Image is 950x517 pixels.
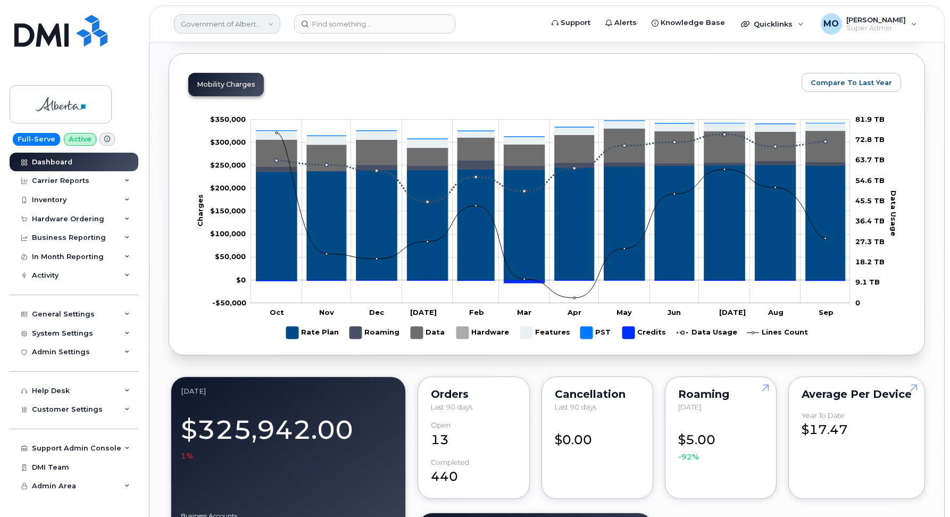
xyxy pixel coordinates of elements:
[580,322,612,343] g: PST
[855,216,885,225] tspan: 36.4 TB
[567,307,581,316] tspan: Apr
[319,307,334,316] tspan: Nov
[210,137,246,146] g: $0
[678,452,699,462] span: -92%
[754,20,793,28] span: Quicklinks
[846,24,906,32] span: Super Admin
[855,298,860,306] tspan: 0
[174,14,280,34] a: Government of Alberta (GOA)
[410,307,437,316] tspan: [DATE]
[855,114,885,123] tspan: 81.9 TB
[855,237,885,245] tspan: 27.3 TB
[644,12,732,34] a: Knowledge Base
[210,137,246,146] tspan: $300,000
[802,390,912,398] div: Average per Device
[210,161,246,169] tspan: $250,000
[210,184,246,192] tspan: $200,000
[212,298,246,306] g: $0
[855,135,885,144] tspan: 72.8 TB
[668,307,681,316] tspan: Jun
[555,403,596,411] span: Last 90 days
[598,12,644,34] a: Alerts
[411,322,446,343] g: Data
[456,322,510,343] g: Hardware
[616,307,632,316] tspan: May
[181,387,396,395] div: September 2025
[196,194,204,227] tspan: Charges
[210,114,246,123] g: $0
[622,322,666,343] g: Credits
[349,322,400,343] g: Roaming
[294,14,455,34] input: Find something...
[813,13,924,35] div: Muhammad Omer
[256,160,845,172] g: Roaming
[555,421,640,449] div: $0.00
[181,408,396,462] div: $325,942.00
[747,322,808,343] g: Lines Count
[555,390,640,398] div: Cancellation
[431,458,469,466] div: completed
[215,252,246,261] tspan: $50,000
[236,275,246,283] tspan: $0
[678,421,763,462] div: $5.00
[181,451,193,461] span: 1%
[520,322,570,343] g: Features
[369,307,385,316] tspan: Dec
[889,190,898,236] tspan: Data Usage
[286,322,339,343] g: Rate Plan
[212,298,246,306] tspan: -$50,000
[855,176,885,184] tspan: 54.6 TB
[469,307,484,316] tspan: Feb
[256,165,845,280] g: Rate Plan
[210,206,246,215] g: $0
[661,18,725,28] span: Knowledge Base
[846,15,906,24] span: [PERSON_NAME]
[855,257,885,266] tspan: 18.2 TB
[802,412,912,439] div: $17.47
[678,390,763,398] div: Roaming
[561,18,590,28] span: Support
[431,421,451,429] div: Open
[855,155,885,164] tspan: 63.7 TB
[256,128,845,171] g: Data
[855,196,885,205] tspan: 45.5 TB
[210,229,246,238] g: $0
[677,322,737,343] g: Data Usage
[210,184,246,192] g: $0
[719,307,746,316] tspan: [DATE]
[286,322,808,343] g: Legend
[819,307,834,316] tspan: Sep
[431,403,472,411] span: Last 90 days
[734,13,811,35] div: Quicklinks
[823,18,839,30] span: MO
[855,278,880,286] tspan: 9.1 TB
[544,12,598,34] a: Support
[517,307,531,316] tspan: Mar
[768,307,784,316] tspan: Aug
[256,120,845,147] g: Features
[210,161,246,169] g: $0
[215,252,246,261] g: $0
[802,412,845,420] div: Year to Date
[678,403,701,411] span: [DATE]
[811,78,892,88] span: Compare To Last Year
[802,73,901,92] button: Compare To Last Year
[210,114,246,123] tspan: $350,000
[431,421,516,449] div: 13
[614,18,637,28] span: Alerts
[210,229,246,238] tspan: $100,000
[270,307,284,316] tspan: Oct
[431,458,516,486] div: 440
[210,206,246,215] tspan: $150,000
[196,114,905,343] g: Chart
[431,390,516,398] div: Orders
